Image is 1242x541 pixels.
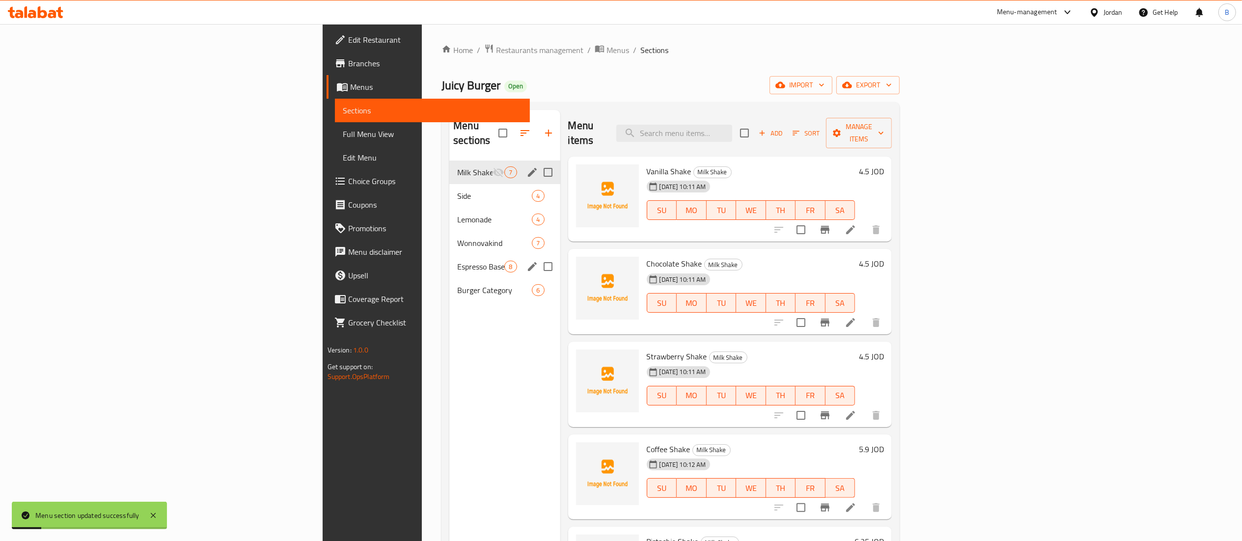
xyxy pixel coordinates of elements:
[736,200,766,220] button: WE
[647,478,677,498] button: SU
[568,118,605,148] h2: Menu items
[711,203,733,217] span: TU
[457,190,532,202] span: Side
[496,44,583,56] span: Restaurants management
[677,293,707,313] button: MO
[616,125,732,142] input: search
[484,44,583,56] a: Restaurants management
[442,44,900,56] nav: breadcrumb
[859,442,884,456] h6: 5.9 JOD
[532,239,544,248] span: 7
[576,442,639,505] img: Coffee Shake
[707,293,737,313] button: TU
[770,76,832,94] button: import
[796,386,826,406] button: FR
[707,386,737,406] button: TU
[449,278,560,302] div: Burger Category6
[829,481,852,495] span: SA
[707,478,737,498] button: TU
[348,317,522,328] span: Grocery Checklist
[796,200,826,220] button: FR
[327,75,530,99] a: Menus
[576,350,639,412] img: Strawberry Shake
[800,388,822,403] span: FR
[844,79,892,91] span: export
[740,203,762,217] span: WE
[800,296,822,310] span: FR
[504,261,517,272] div: items
[677,478,707,498] button: MO
[755,126,786,141] button: Add
[826,293,856,313] button: SA
[705,259,742,270] span: Milk Shake
[651,481,673,495] span: SU
[707,200,737,220] button: TU
[576,257,639,320] img: Chocolate Shake
[793,128,820,139] span: Sort
[335,122,530,146] a: Full Menu View
[327,216,530,240] a: Promotions
[449,161,560,184] div: Milk Shake7edit
[734,123,755,143] span: Select section
[327,240,530,264] a: Menu disclaimer
[525,165,540,180] button: edit
[770,388,792,403] span: TH
[864,496,888,519] button: delete
[829,388,852,403] span: SA
[327,311,530,334] a: Grocery Checklist
[525,259,540,274] button: edit
[796,293,826,313] button: FR
[493,123,513,143] span: Select all sections
[457,261,504,272] span: Espresso Based Drinks
[350,81,522,93] span: Menus
[35,510,139,521] div: Menu section updated successfully
[836,76,900,94] button: export
[681,481,703,495] span: MO
[647,386,677,406] button: SU
[740,296,762,310] span: WE
[656,182,710,191] span: [DATE] 10:11 AM
[864,404,888,427] button: delete
[770,203,792,217] span: TH
[681,388,703,403] span: MO
[348,199,522,211] span: Coupons
[327,28,530,52] a: Edit Restaurant
[335,99,530,122] a: Sections
[736,293,766,313] button: WE
[449,208,560,231] div: Lemonade4
[587,44,591,56] li: /
[829,203,852,217] span: SA
[328,370,390,383] a: Support.OpsPlatform
[457,214,532,225] span: Lemonade
[457,237,532,249] span: Wonnovakind
[770,481,792,495] span: TH
[537,121,560,145] button: Add section
[859,257,884,270] h6: 4.5 JOD
[327,287,530,311] a: Coverage Report
[791,405,811,426] span: Select to update
[709,352,747,363] div: Milk Shake
[693,444,730,456] span: Milk Shake
[829,296,852,310] span: SA
[532,190,544,202] div: items
[800,203,822,217] span: FR
[826,118,892,148] button: Manage items
[796,478,826,498] button: FR
[813,218,837,242] button: Branch-specific-item
[513,121,537,145] span: Sort sections
[997,6,1057,18] div: Menu-management
[532,286,544,295] span: 6
[826,478,856,498] button: SA
[694,166,731,178] span: Milk Shake
[711,481,733,495] span: TU
[647,200,677,220] button: SU
[766,293,796,313] button: TH
[859,350,884,363] h6: 4.5 JOD
[711,388,733,403] span: TU
[791,497,811,518] span: Select to update
[736,478,766,498] button: WE
[740,388,762,403] span: WE
[845,502,856,514] a: Edit menu item
[640,44,668,56] span: Sections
